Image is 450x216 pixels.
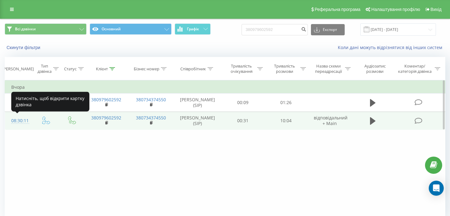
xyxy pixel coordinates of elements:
[134,66,159,72] div: Бізнес номер
[264,93,307,112] td: 01:26
[91,97,121,103] a: 380979602592
[313,63,343,74] div: Назва схеми переадресації
[371,7,420,12] span: Налаштування профілю
[5,23,87,35] button: Всі дзвінки
[173,93,222,112] td: [PERSON_NAME] (SIP)
[315,7,361,12] span: Реферальна програма
[136,97,166,103] a: 380734374550
[431,7,442,12] span: Вихід
[11,115,26,127] div: 08:30:11
[5,45,43,50] button: Скинути фільтри
[96,66,108,72] div: Клієнт
[15,27,36,32] span: Всі дзвінки
[187,27,199,31] span: Графік
[2,66,34,72] div: [PERSON_NAME]
[5,81,445,93] td: Вчора
[11,92,89,111] div: Натисніть, щоб відкрити картку дзвінка
[264,112,307,130] td: 10:04
[307,112,352,130] td: відповідальний + Main
[222,112,265,130] td: 00:31
[242,24,308,35] input: Пошук за номером
[91,115,121,121] a: 380979602592
[227,63,256,74] div: Тривалість очікування
[136,115,166,121] a: 380734374550
[270,63,299,74] div: Тривалість розмови
[173,112,222,130] td: [PERSON_NAME] (SIP)
[358,63,392,74] div: Аудіозапис розмови
[311,24,345,35] button: Експорт
[338,44,445,50] a: Коли дані можуть відрізнятися вiд інших систем
[37,63,52,74] div: Тип дзвінка
[90,23,172,35] button: Основний
[429,181,444,196] div: Open Intercom Messenger
[397,63,433,74] div: Коментар/категорія дзвінка
[222,93,265,112] td: 00:09
[64,66,77,72] div: Статус
[175,23,211,35] button: Графік
[180,66,206,72] div: Співробітник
